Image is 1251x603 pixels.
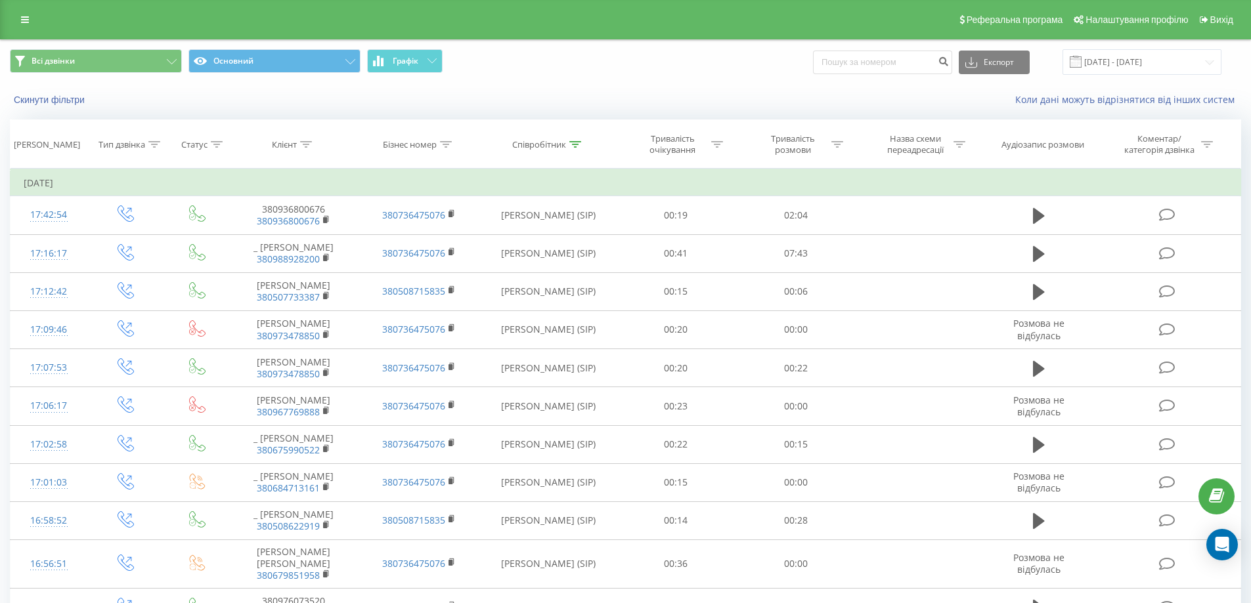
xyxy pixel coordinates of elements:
button: Основний [188,49,361,73]
td: 00:15 [736,425,856,463]
a: 380736475076 [382,209,445,221]
span: Розмова не відбулась [1013,317,1064,341]
td: [PERSON_NAME] (SIP) [481,349,616,387]
div: 16:58:52 [24,508,74,533]
td: [PERSON_NAME] (SIP) [481,272,616,310]
a: 380736475076 [382,557,445,570]
td: [PERSON_NAME] [231,310,356,348]
a: 380508622919 [257,520,320,532]
td: 02:04 [736,196,856,234]
td: 00:15 [616,463,736,501]
td: 00:19 [616,196,736,234]
a: 380736475076 [382,438,445,450]
div: Тривалість розмови [758,133,828,156]
div: 17:02:58 [24,432,74,457]
div: Клієнт [272,139,297,150]
td: 00:14 [616,501,736,539]
td: 00:28 [736,501,856,539]
td: 00:22 [736,349,856,387]
a: 380988928200 [257,253,320,265]
a: 380973478850 [257,367,320,380]
td: 00:20 [616,349,736,387]
span: Вихід [1210,14,1233,25]
td: [PERSON_NAME] (SIP) [481,234,616,272]
td: [PERSON_NAME] (SIP) [481,540,616,589]
a: 380684713161 [257,482,320,494]
a: 380736475076 [382,476,445,488]
div: 16:56:51 [24,551,74,577]
span: Розмова не відбулась [1013,551,1064,575]
a: 380508715835 [382,285,445,297]
td: [PERSON_NAME] (SIP) [481,463,616,501]
span: Графік [393,56,418,66]
a: 380508715835 [382,514,445,526]
div: 17:07:53 [24,355,74,381]
span: Всі дзвінки [32,56,75,66]
div: Тривалість очікування [638,133,708,156]
td: _ [PERSON_NAME] [231,463,356,501]
div: Статус [181,139,208,150]
td: 380936800676 [231,196,356,234]
td: _ [PERSON_NAME] [231,501,356,539]
span: Розмова не відбулась [1013,394,1064,418]
div: [PERSON_NAME] [14,139,80,150]
td: [PERSON_NAME] [231,349,356,387]
a: 380736475076 [382,323,445,335]
a: 380736475076 [382,362,445,374]
div: Бізнес номер [383,139,437,150]
td: 00:00 [736,310,856,348]
a: 380736475076 [382,400,445,412]
td: [PERSON_NAME] (SIP) [481,387,616,425]
span: Розмова не відбулась [1013,470,1064,494]
a: 380675990522 [257,444,320,456]
td: [PERSON_NAME] [231,387,356,425]
a: 380936800676 [257,215,320,227]
td: 00:15 [616,272,736,310]
button: Всі дзвінки [10,49,182,73]
td: [PERSON_NAME] (SIP) [481,310,616,348]
a: 380507733387 [257,291,320,303]
td: 00:06 [736,272,856,310]
div: 17:42:54 [24,202,74,228]
td: 00:00 [736,463,856,501]
div: 17:06:17 [24,393,74,419]
div: 17:16:17 [24,241,74,266]
td: [PERSON_NAME] (SIP) [481,425,616,463]
td: 00:41 [616,234,736,272]
td: _ [PERSON_NAME] [231,234,356,272]
span: Реферальна програма [967,14,1063,25]
td: [PERSON_NAME] [PERSON_NAME] [231,540,356,589]
div: Співробітник [512,139,566,150]
a: 380679851958 [257,569,320,581]
div: 17:09:46 [24,317,74,343]
div: 17:12:42 [24,279,74,304]
td: [PERSON_NAME] [231,272,356,310]
td: 00:23 [616,387,736,425]
div: Назва схеми переадресації [880,133,950,156]
td: [PERSON_NAME] (SIP) [481,501,616,539]
td: 00:00 [736,540,856,589]
td: 00:20 [616,310,736,348]
a: 380967769888 [257,405,320,418]
div: Коментар/категорія дзвінка [1121,133,1198,156]
td: 07:43 [736,234,856,272]
div: Аудіозапис розмови [1001,139,1084,150]
td: 00:36 [616,540,736,589]
td: [PERSON_NAME] (SIP) [481,196,616,234]
button: Графік [367,49,443,73]
div: Тип дзвінка [99,139,145,150]
button: Експорт [959,51,1030,74]
input: Пошук за номером [813,51,952,74]
td: 00:00 [736,387,856,425]
td: [DATE] [11,170,1241,196]
a: 380736475076 [382,247,445,259]
div: Open Intercom Messenger [1206,529,1238,560]
a: 380973478850 [257,329,320,342]
button: Скинути фільтри [10,94,91,106]
td: _ [PERSON_NAME] [231,425,356,463]
div: 17:01:03 [24,470,74,495]
span: Налаштування профілю [1086,14,1188,25]
a: Коли дані можуть відрізнятися вiд інших систем [1015,93,1241,106]
td: 00:22 [616,425,736,463]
